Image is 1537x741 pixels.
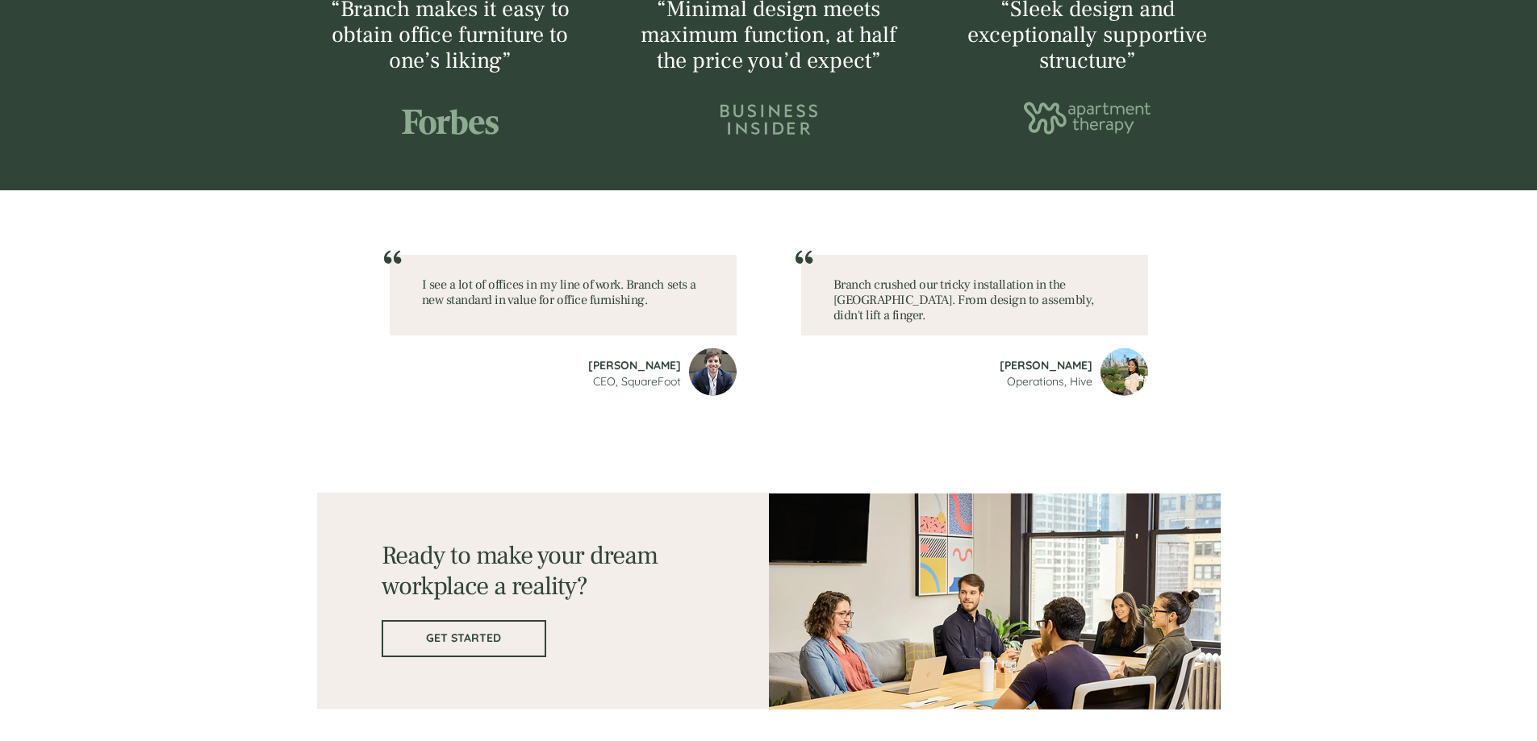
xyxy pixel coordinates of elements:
[588,358,681,373] span: [PERSON_NAME]
[382,539,658,603] span: Ready to make your dream workplace a reality?
[422,277,696,308] span: I see a lot of offices in my line of work. Branch sets a new standard in value for office furnish...
[382,620,546,657] a: GET STARTED
[833,277,1094,323] span: Branch crushed our tricky installation in the [GEOGRAPHIC_DATA]. From design to assembly, didn't ...
[383,631,545,645] span: GET STARTED
[1007,374,1092,389] span: Operations, Hive
[593,374,681,389] span: CEO, SquareFoot
[1000,358,1092,373] span: [PERSON_NAME]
